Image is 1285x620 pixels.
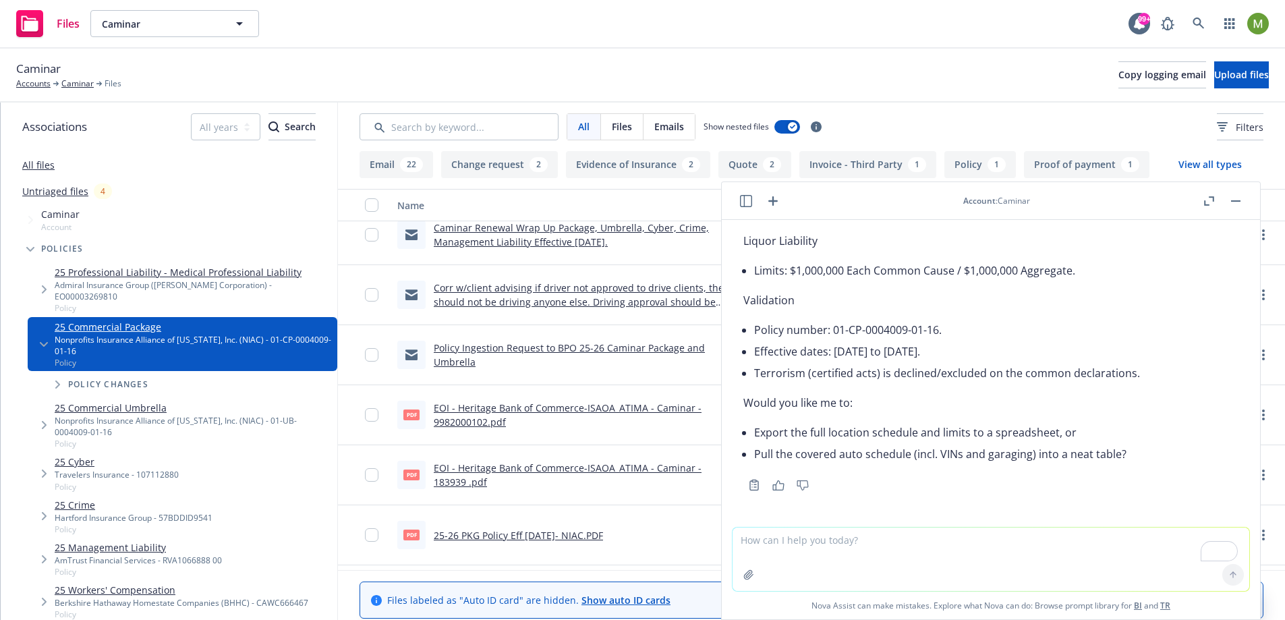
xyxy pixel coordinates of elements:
[530,157,548,172] div: 2
[578,119,590,134] span: All
[743,233,1238,249] p: Liquor Liability
[754,341,1238,362] li: Effective dates: [DATE] to [DATE].
[55,555,222,566] div: AmTrust Financial Services - RVA1066888 00
[68,381,148,389] span: Policy changes
[403,470,420,480] span: pdf
[55,401,332,415] a: 25 Commercial Umbrella
[22,118,87,136] span: Associations
[55,597,308,609] div: Berkshire Hathaway Homestate Companies (BHHC) - CAWC666467
[16,60,61,78] span: Caminar
[748,479,760,491] svg: Copy to clipboard
[55,357,332,368] span: Policy
[733,528,1249,591] textarea: To enrich screen reader interactions, please activate Accessibility in Grammarly extension settings
[360,113,559,140] input: Search by keyword...
[1214,61,1269,88] button: Upload files
[434,529,603,542] a: 25-26 PKG Policy Eff [DATE]- NIAC.PDF
[365,468,378,482] input: Toggle Row Selected
[55,566,222,577] span: Policy
[55,469,179,480] div: Travelers Insurance - 107112880
[11,5,85,43] a: Files
[55,334,332,357] div: Nonprofits Insurance Alliance of [US_STATE], Inc. (NIAC) - 01-CP-0004009-01-16
[55,481,179,492] span: Policy
[1185,10,1212,37] a: Search
[1138,13,1150,25] div: 99+
[1118,68,1206,81] span: Copy logging email
[1255,407,1272,423] a: more
[727,592,1255,619] span: Nova Assist can make mistakes. Explore what Nova can do: Browse prompt library for and
[360,151,433,178] button: Email
[365,348,378,362] input: Toggle Row Selected
[392,189,739,221] button: Name
[566,151,710,178] button: Evidence of Insurance
[612,119,632,134] span: Files
[434,281,729,322] a: Corr w/client advising if driver not approved to drive clients, they should not be driving anyone...
[754,422,1238,443] li: Export the full location schedule and limits to a spreadsheet, or
[944,151,1016,178] button: Policy
[55,524,212,535] span: Policy
[718,151,791,178] button: Quote
[55,265,332,279] a: 25 Professional Liability - Medical Professional Liability
[1217,120,1263,134] span: Filters
[16,78,51,90] a: Accounts
[55,415,332,438] div: Nonprofits Insurance Alliance of [US_STATE], Inc. (NIAC) - 01-UB-0004009-01-16
[403,530,420,540] span: PDF
[365,198,378,212] input: Select all
[963,195,996,206] span: Account
[1160,600,1170,611] a: TR
[55,540,222,555] a: 25 Management Liability
[41,245,84,253] span: Policies
[1255,527,1272,543] a: more
[743,292,1238,308] p: Validation
[434,341,705,368] a: Policy Ingestion Request to BPO 25-26 Caminar Package and Umbrella
[365,528,378,542] input: Toggle Row Selected
[1255,287,1272,303] a: more
[1236,120,1263,134] span: Filters
[41,221,80,233] span: Account
[1121,157,1139,172] div: 1
[1255,227,1272,243] a: more
[654,119,684,134] span: Emails
[397,198,719,213] div: Name
[434,221,709,248] a: Caminar Renewal Wrap Up Package, Umbrella, Cyber, Crime, Management Liability Effective [DATE].
[763,157,781,172] div: 2
[55,455,179,469] a: 25 Cyber
[1134,600,1142,611] a: BI
[94,184,112,199] div: 4
[55,498,212,512] a: 25 Crime
[55,279,332,302] div: Admiral Insurance Group ([PERSON_NAME] Corporation) - EO00003269810
[400,157,423,172] div: 22
[1247,13,1269,34] img: photo
[22,159,55,171] a: All files
[434,401,702,428] a: EOI - Heritage Bank of Commerce-ISAOA_ATIMA - Caminar - 9982000102.pdf
[988,157,1006,172] div: 1
[792,476,813,495] button: Thumbs down
[754,260,1238,281] li: Limits: $1,000,000 Each Common Cause / $1,000,000 Aggregate.
[55,320,332,334] a: 25 Commercial Package
[754,362,1238,384] li: Terrorism (certified acts) is declined/excluded on the common declarations.
[105,78,121,90] span: Files
[365,228,378,242] input: Toggle Row Selected
[268,113,316,140] button: SearchSearch
[365,408,378,422] input: Toggle Row Selected
[57,18,80,29] span: Files
[1216,10,1243,37] a: Switch app
[1255,467,1272,483] a: more
[1214,68,1269,81] span: Upload files
[102,17,219,31] span: Caminar
[441,151,558,178] button: Change request
[704,121,769,132] span: Show nested files
[799,151,936,178] button: Invoice - Third Party
[1118,61,1206,88] button: Copy logging email
[754,443,1238,465] li: Pull the covered auto schedule (incl. VINs and garaging) into a neat table?
[1217,113,1263,140] button: Filters
[743,395,1238,411] p: Would you like me to:
[61,78,94,90] a: Caminar
[1255,347,1272,363] a: more
[55,512,212,524] div: Hartford Insurance Group - 57BDDID9541
[682,157,700,172] div: 2
[403,410,420,420] span: pdf
[268,121,279,132] svg: Search
[365,288,378,302] input: Toggle Row Selected
[268,114,316,140] div: Search
[387,593,670,607] span: Files labeled as "Auto ID card" are hidden.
